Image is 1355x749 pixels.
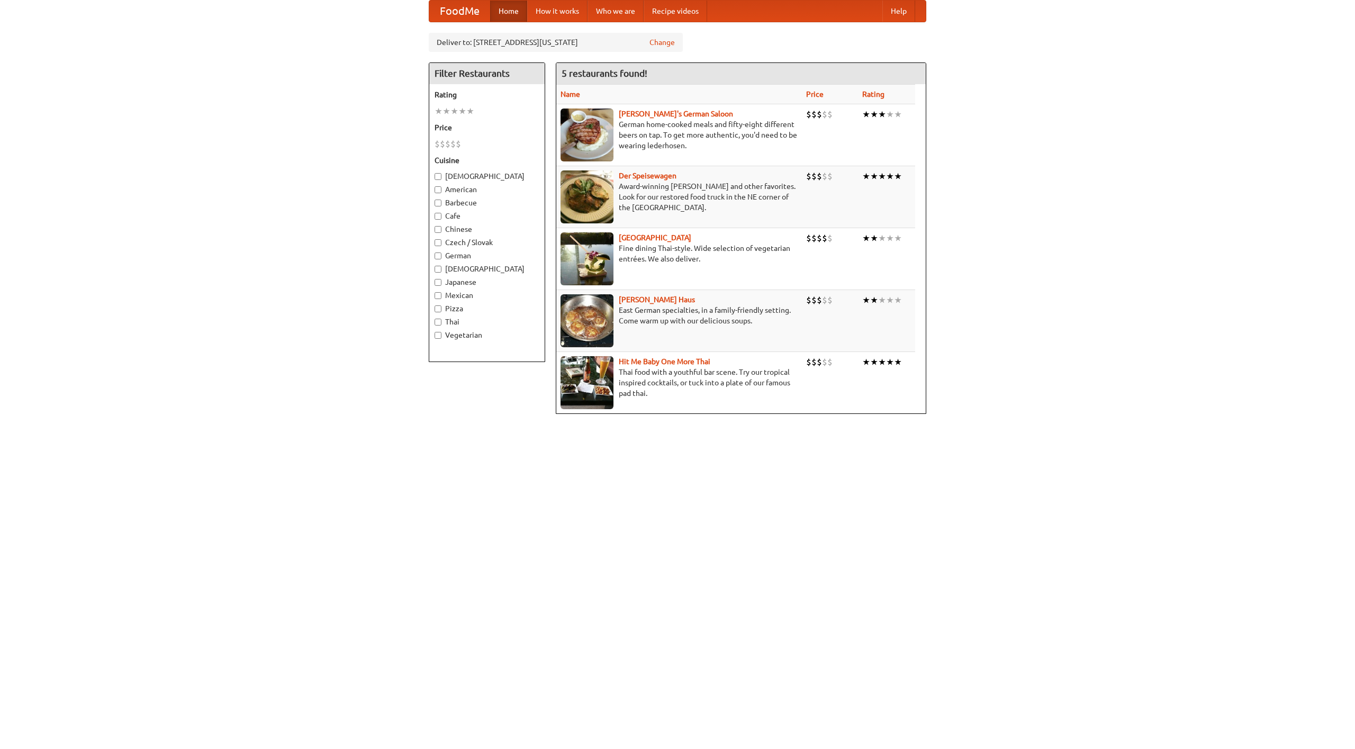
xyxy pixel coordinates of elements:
input: American [435,186,441,193]
b: Hit Me Baby One More Thai [619,357,710,366]
p: Fine dining Thai-style. Wide selection of vegetarian entrées. We also deliver. [561,243,798,264]
label: Cafe [435,211,539,221]
input: Cafe [435,213,441,220]
a: Name [561,90,580,98]
li: ★ [886,232,894,244]
li: ★ [435,105,442,117]
a: Rating [862,90,884,98]
li: ★ [894,232,902,244]
li: $ [456,138,461,150]
li: $ [817,294,822,306]
li: ★ [894,294,902,306]
h5: Rating [435,89,539,100]
label: Czech / Slovak [435,237,539,248]
p: East German specialties, in a family-friendly setting. Come warm up with our delicious soups. [561,305,798,326]
a: Price [806,90,824,98]
label: Pizza [435,303,539,314]
li: ★ [894,109,902,120]
li: $ [822,170,827,182]
a: [GEOGRAPHIC_DATA] [619,233,691,242]
input: Mexican [435,292,441,299]
li: $ [811,294,817,306]
li: ★ [870,356,878,368]
p: Thai food with a youthful bar scene. Try our tropical inspired cocktails, or tuck into a plate of... [561,367,798,399]
a: Help [882,1,915,22]
img: speisewagen.jpg [561,170,613,223]
li: $ [806,170,811,182]
input: Vegetarian [435,332,441,339]
li: $ [827,109,833,120]
li: ★ [878,109,886,120]
li: ★ [862,170,870,182]
li: ★ [862,109,870,120]
b: [PERSON_NAME] Haus [619,295,695,304]
a: Change [649,37,675,48]
li: $ [811,232,817,244]
input: Thai [435,319,441,326]
input: Chinese [435,226,441,233]
a: [PERSON_NAME]'s German Saloon [619,110,733,118]
li: ★ [894,356,902,368]
img: babythai.jpg [561,356,613,409]
li: $ [827,294,833,306]
li: $ [811,109,817,120]
li: ★ [886,109,894,120]
li: ★ [878,294,886,306]
a: How it works [527,1,588,22]
li: $ [806,232,811,244]
li: ★ [862,294,870,306]
li: ★ [870,109,878,120]
li: ★ [862,232,870,244]
a: Recipe videos [644,1,707,22]
label: [DEMOGRAPHIC_DATA] [435,171,539,182]
a: Der Speisewagen [619,172,676,180]
li: ★ [894,170,902,182]
input: Barbecue [435,200,441,206]
li: $ [827,232,833,244]
li: $ [817,356,822,368]
p: German home-cooked meals and fifty-eight different beers on tap. To get more authentic, you'd nee... [561,119,798,151]
label: Barbecue [435,197,539,208]
li: $ [822,294,827,306]
label: German [435,250,539,261]
li: ★ [870,170,878,182]
ng-pluralize: 5 restaurants found! [562,68,647,78]
li: $ [827,356,833,368]
li: $ [806,356,811,368]
div: Deliver to: [STREET_ADDRESS][US_STATE] [429,33,683,52]
li: $ [811,170,817,182]
a: Who we are [588,1,644,22]
a: Home [490,1,527,22]
li: $ [806,294,811,306]
li: $ [806,109,811,120]
li: $ [817,232,822,244]
li: $ [827,170,833,182]
li: ★ [886,170,894,182]
input: Pizza [435,305,441,312]
img: satay.jpg [561,232,613,285]
input: [DEMOGRAPHIC_DATA] [435,173,441,180]
li: $ [811,356,817,368]
li: ★ [466,105,474,117]
label: [DEMOGRAPHIC_DATA] [435,264,539,274]
h5: Price [435,122,539,133]
input: Czech / Slovak [435,239,441,246]
li: $ [822,109,827,120]
label: Thai [435,317,539,327]
h5: Cuisine [435,155,539,166]
label: Chinese [435,224,539,234]
h4: Filter Restaurants [429,63,545,84]
li: $ [450,138,456,150]
img: kohlhaus.jpg [561,294,613,347]
label: Japanese [435,277,539,287]
li: ★ [862,356,870,368]
a: FoodMe [429,1,490,22]
label: American [435,184,539,195]
li: ★ [878,232,886,244]
li: ★ [878,170,886,182]
label: Mexican [435,290,539,301]
li: $ [822,232,827,244]
li: $ [440,138,445,150]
